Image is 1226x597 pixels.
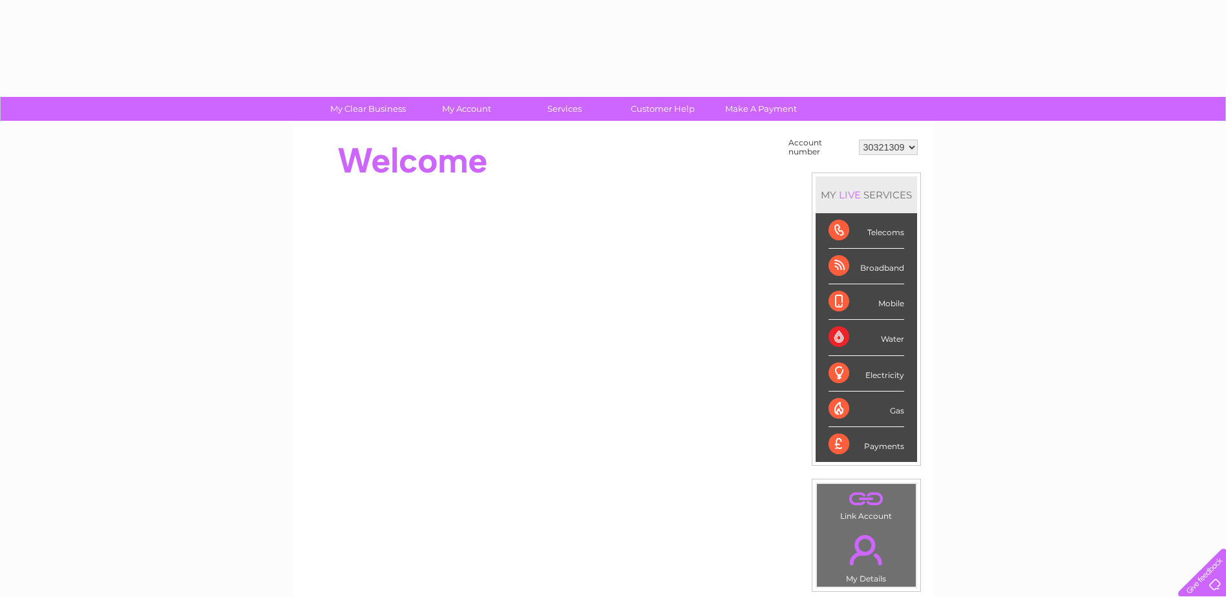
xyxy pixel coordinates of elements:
td: Link Account [816,483,916,524]
div: Payments [829,427,904,462]
a: Make A Payment [708,97,814,121]
div: Broadband [829,249,904,284]
td: Account number [785,135,856,160]
div: LIVE [836,189,863,201]
div: Water [829,320,904,355]
div: MY SERVICES [816,176,917,213]
div: Electricity [829,356,904,392]
div: Gas [829,392,904,427]
a: My Account [413,97,520,121]
td: My Details [816,524,916,587]
a: My Clear Business [315,97,421,121]
div: Mobile [829,284,904,320]
a: Services [511,97,618,121]
div: Telecoms [829,213,904,249]
a: . [820,527,913,572]
a: . [820,487,913,510]
a: Customer Help [609,97,716,121]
